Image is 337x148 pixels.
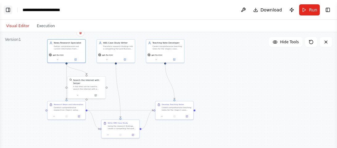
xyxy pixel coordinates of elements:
[103,41,133,44] div: HBS Case Study Writer
[108,125,138,130] div: Using the research findings, create a compelling Harvard Business School-style case study about {...
[162,103,184,106] div: Develop Teaching Notes
[102,53,113,56] span: gpt-4o-mini
[47,39,86,63] div: News Research SpecialistGather comprehensive and current information from newspapers and news sou...
[54,103,83,106] div: Research News and Information
[182,114,192,118] button: Open in side panel
[54,45,84,50] div: Gather comprehensive and current information from newspapers and news sources about {topic}, focu...
[97,39,135,63] div: HBS Case Study WriterTransform research findings into a compelling Harvard Business School-style ...
[65,64,88,74] g: Edge from 8c37d2ea-98b6-43da-b29c-99c9e816a1c4 to 01ba6e51-cefd-453f-bd30-5f061fbccece
[87,93,105,97] button: Open in side panel
[155,101,194,120] div: Develop Teaching NotesCreate comprehensive teaching notes for the {topic} case study that will he...
[67,76,106,99] div: SerperDevToolSearch the internet with SerperA tool that can be used to search the internet with a...
[60,114,73,118] button: No output available
[2,22,33,30] button: Visual Editor
[67,57,84,61] button: Open in side panel
[116,57,134,61] button: Open in side panel
[5,37,21,42] div: Version 1
[299,4,320,15] button: Run
[251,4,285,15] button: Download
[73,78,104,85] div: Search the internet with Serper
[152,41,182,44] div: Teaching Note Developer
[88,109,100,130] g: Edge from 0bb3ca6d-5a7f-4e10-a17e-e33bce8e4687 to 9ad2b3e0-cf4e-448b-88f8-eac273192c0c
[164,64,176,99] g: Edge from 6c2d6ff3-9398-4a30-aa80-c441140e5db1 to 30d45697-8ff9-4dbd-9a88-cf112f5be361
[33,22,59,30] button: Execution
[309,7,317,13] span: Run
[101,120,140,138] div: Write HBS Case StudyUsing the research findings, create a compelling Harvard Business School-styl...
[280,40,299,44] span: Hide Tools
[53,53,64,56] span: gpt-4o-mini
[128,133,138,137] button: Open in side panel
[269,37,302,47] button: Hide Tools
[54,41,84,44] div: News Research Specialist
[54,106,84,111] div: Conduct comprehensive research on {topic} using newspaper and news sources. Focus on gathering: -...
[261,7,282,13] span: Download
[142,109,154,130] g: Edge from 9ad2b3e0-cf4e-448b-88f8-eac273192c0c to 30d45697-8ff9-4dbd-9a88-cf112f5be361
[23,7,74,13] nav: breadcrumb
[4,6,12,14] button: Show left sidebar
[69,78,72,81] img: SerperDevTool
[168,114,181,118] button: No output available
[151,53,162,56] span: gpt-4o-mini
[76,28,84,36] button: Delete node
[73,85,104,90] div: A tool that can be used to search the internet with a search_query. Supports different search typ...
[162,106,191,111] div: Create comprehensive teaching notes for the {topic} case study that will help instructors effecti...
[114,64,122,118] g: Edge from 3ceca56b-2938-4056-837e-94a8fd7c441a to 9ad2b3e0-cf4e-448b-88f8-eac273192c0c
[74,114,84,118] button: Open in side panel
[146,39,184,63] div: Teaching Note DeveloperCreate comprehensive teaching notes for the {topic} case study, including ...
[114,133,127,137] button: No output available
[108,122,128,124] div: Write HBS Case Study
[65,64,68,99] g: Edge from 8c37d2ea-98b6-43da-b29c-99c9e816a1c4 to 0bb3ca6d-5a7f-4e10-a17e-e33bce8e4687
[88,109,154,112] g: Edge from 0bb3ca6d-5a7f-4e10-a17e-e33bce8e4687 to 30d45697-8ff9-4dbd-9a88-cf112f5be361
[152,45,182,50] div: Create comprehensive teaching notes for the {topic} case study, including learning objectives, di...
[166,57,183,61] button: Open in side panel
[47,101,86,120] div: Research News and InformationConduct comprehensive research on {topic} using newspaper and news s...
[323,6,332,14] button: Show right sidebar
[103,45,133,50] div: Transform research findings into a compelling Harvard Business School-style case study about {top...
